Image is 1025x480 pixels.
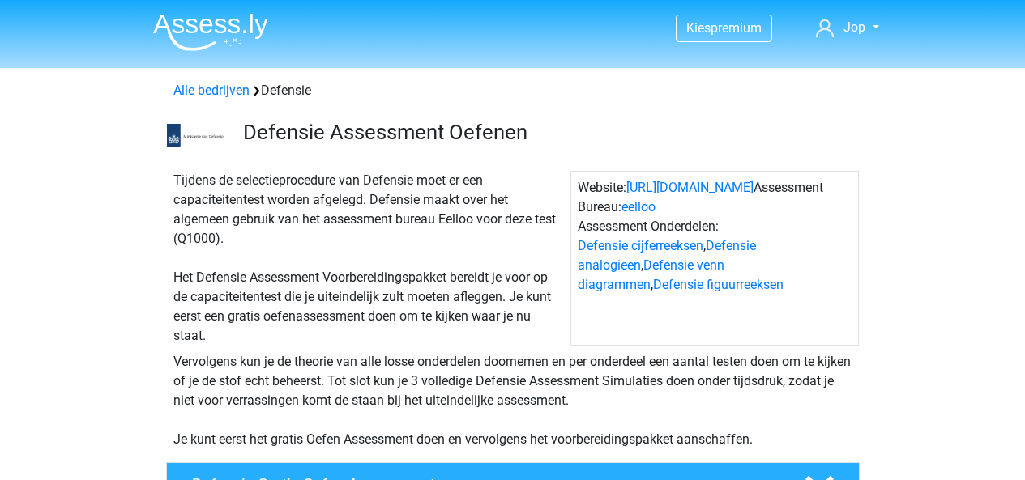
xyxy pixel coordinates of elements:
[173,83,250,98] a: Alle bedrijven
[621,199,656,215] a: eelloo
[578,257,724,292] a: Defensie venn diagrammen
[711,20,762,36] span: premium
[578,238,703,253] a: Defensie cijferreeksen
[843,19,865,35] span: Jop
[653,277,784,292] a: Defensie figuurreeksen
[809,18,885,37] a: Jop
[167,352,859,449] div: Vervolgens kun je de theorie van alle losse onderdelen doornemen en per onderdeel een aantal test...
[243,120,847,145] h3: Defensie Assessment Oefenen
[677,17,771,39] a: Kiespremium
[578,238,756,273] a: Defensie analogieen
[167,81,859,100] div: Defensie
[153,13,268,51] img: Assessly
[626,180,754,195] a: [URL][DOMAIN_NAME]
[167,171,570,346] div: Tijdens de selectieprocedure van Defensie moet er een capaciteitentest worden afgelegd. Defensie ...
[570,171,859,346] div: Website: Assessment Bureau: Assessment Onderdelen: , , ,
[686,20,711,36] span: Kies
